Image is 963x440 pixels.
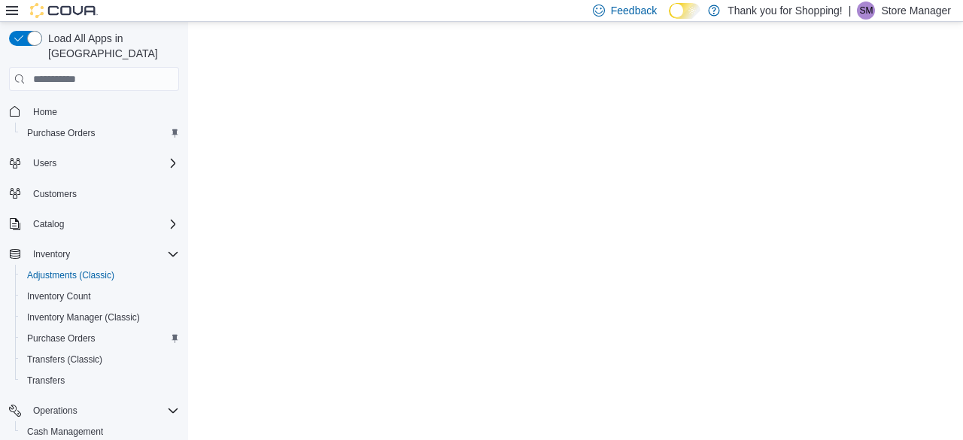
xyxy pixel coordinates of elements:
[21,350,108,369] a: Transfers (Classic)
[27,154,62,172] button: Users
[21,266,120,284] a: Adjustments (Classic)
[33,157,56,169] span: Users
[33,188,77,200] span: Customers
[27,269,114,281] span: Adjustments (Classic)
[42,31,179,61] span: Load All Apps in [GEOGRAPHIC_DATA]
[3,244,185,265] button: Inventory
[21,124,102,142] a: Purchase Orders
[15,307,185,328] button: Inventory Manager (Classic)
[21,372,179,390] span: Transfers
[3,400,185,421] button: Operations
[27,184,179,203] span: Customers
[15,265,185,286] button: Adjustments (Classic)
[15,123,185,144] button: Purchase Orders
[33,405,77,417] span: Operations
[3,214,185,235] button: Catalog
[27,215,179,233] span: Catalog
[3,153,185,174] button: Users
[27,402,179,420] span: Operations
[15,328,185,349] button: Purchase Orders
[669,19,670,20] span: Dark Mode
[21,308,179,326] span: Inventory Manager (Classic)
[21,372,71,390] a: Transfers
[33,218,64,230] span: Catalog
[27,290,91,302] span: Inventory Count
[21,350,179,369] span: Transfers (Classic)
[21,287,179,305] span: Inventory Count
[27,103,63,121] a: Home
[611,3,657,18] span: Feedback
[728,2,843,20] p: Thank you for Shopping!
[21,329,179,347] span: Purchase Orders
[15,349,185,370] button: Transfers (Classic)
[21,308,146,326] a: Inventory Manager (Classic)
[881,2,951,20] p: Store Manager
[3,183,185,205] button: Customers
[30,3,98,18] img: Cova
[27,426,103,438] span: Cash Management
[849,2,852,20] p: |
[33,106,57,118] span: Home
[21,124,179,142] span: Purchase Orders
[27,245,76,263] button: Inventory
[27,102,179,120] span: Home
[669,3,700,19] input: Dark Mode
[859,2,873,20] span: SM
[3,100,185,122] button: Home
[27,127,96,139] span: Purchase Orders
[27,332,96,344] span: Purchase Orders
[21,329,102,347] a: Purchase Orders
[21,266,179,284] span: Adjustments (Classic)
[15,286,185,307] button: Inventory Count
[27,311,140,323] span: Inventory Manager (Classic)
[27,215,70,233] button: Catalog
[27,245,179,263] span: Inventory
[33,248,70,260] span: Inventory
[27,402,84,420] button: Operations
[21,287,97,305] a: Inventory Count
[27,154,179,172] span: Users
[27,354,102,366] span: Transfers (Classic)
[15,370,185,391] button: Transfers
[27,375,65,387] span: Transfers
[27,185,83,203] a: Customers
[857,2,875,20] div: Store Manager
